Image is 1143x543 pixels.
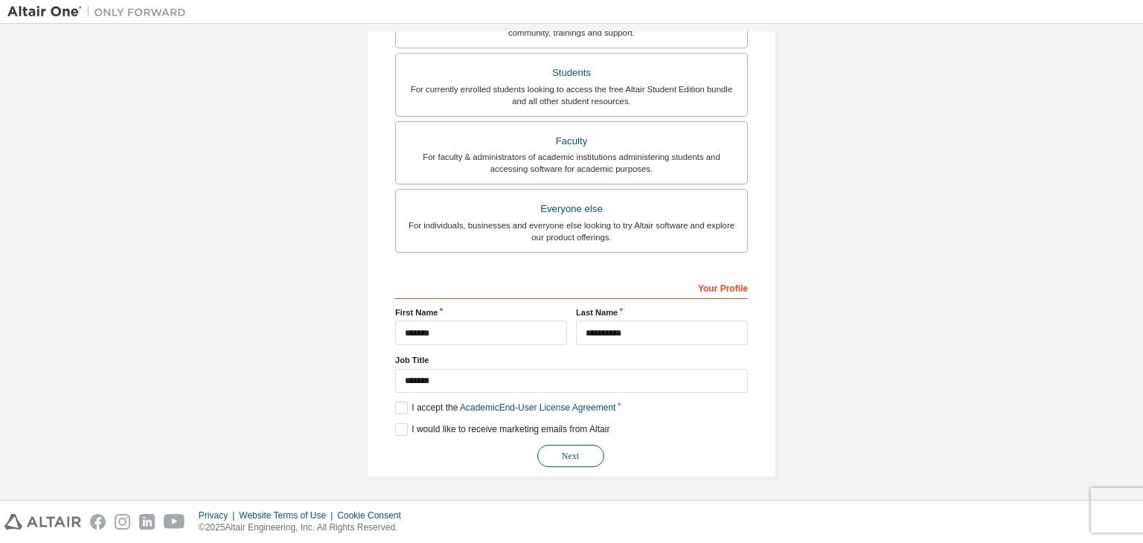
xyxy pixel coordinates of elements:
div: Everyone else [405,199,738,219]
div: For faculty & administrators of academic institutions administering students and accessing softwa... [405,151,738,175]
div: Website Terms of Use [239,510,337,521]
img: altair_logo.svg [4,514,81,530]
div: Your Profile [395,275,748,299]
img: Altair One [7,4,193,19]
label: First Name [395,306,567,318]
div: For individuals, businesses and everyone else looking to try Altair software and explore our prod... [405,219,738,243]
label: Last Name [576,306,748,318]
img: facebook.svg [90,514,106,530]
div: Cookie Consent [337,510,409,521]
a: Academic End-User License Agreement [460,402,615,413]
label: Job Title [395,354,748,366]
div: For currently enrolled students looking to access the free Altair Student Edition bundle and all ... [405,83,738,107]
label: I would like to receive marketing emails from Altair [395,423,609,436]
div: Privacy [199,510,239,521]
img: instagram.svg [115,514,130,530]
div: Faculty [405,131,738,152]
img: youtube.svg [164,514,185,530]
label: I accept the [395,402,615,414]
button: Next [537,445,604,467]
p: © 2025 Altair Engineering, Inc. All Rights Reserved. [199,521,410,534]
img: linkedin.svg [139,514,155,530]
div: Students [405,62,738,83]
